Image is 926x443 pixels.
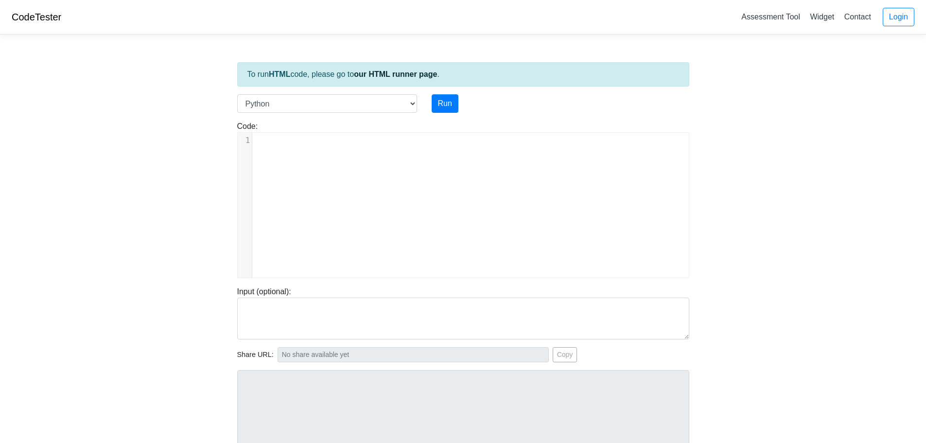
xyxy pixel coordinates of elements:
div: 1 [238,135,252,146]
a: CodeTester [12,12,61,22]
button: Copy [553,347,577,362]
input: No share available yet [278,347,549,362]
div: To run code, please go to . [237,62,689,87]
a: our HTML runner page [354,70,437,78]
button: Run [432,94,458,113]
strong: HTML [269,70,290,78]
div: Code: [230,121,697,278]
a: Contact [840,9,875,25]
a: Login [883,8,914,26]
a: Widget [806,9,838,25]
div: Input (optional): [230,286,697,339]
a: Assessment Tool [737,9,804,25]
span: Share URL: [237,350,274,360]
